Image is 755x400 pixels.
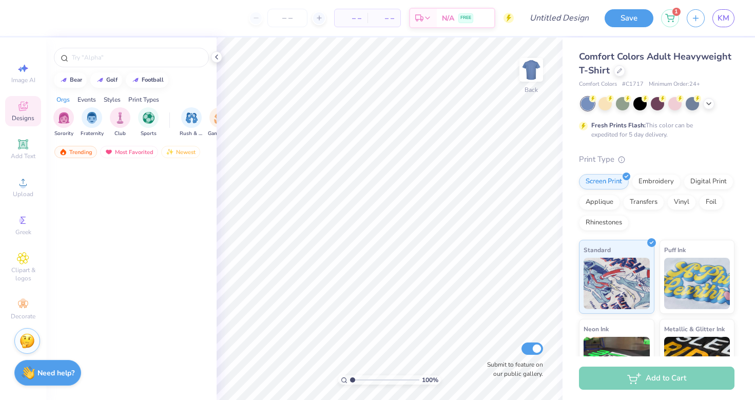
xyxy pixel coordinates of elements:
[104,95,121,104] div: Styles
[267,9,307,27] input: – –
[208,107,231,138] button: filter button
[37,368,74,378] strong: Need help?
[632,174,681,189] div: Embroidery
[591,121,646,129] strong: Fresh Prints Flash:
[584,258,650,309] img: Standard
[579,174,629,189] div: Screen Print
[579,154,734,165] div: Print Type
[605,9,653,27] button: Save
[53,107,74,138] button: filter button
[208,130,231,138] span: Game Day
[579,215,629,231] div: Rhinestones
[114,112,126,124] img: Club Image
[521,60,541,80] img: Back
[70,77,82,83] div: bear
[180,130,203,138] span: Rush & Bid
[208,107,231,138] div: filter for Game Day
[667,195,696,210] div: Vinyl
[623,195,664,210] div: Transfers
[161,146,200,158] div: Newest
[60,77,68,83] img: trend_line.gif
[11,152,35,160] span: Add Text
[13,190,33,198] span: Upload
[684,174,733,189] div: Digital Print
[664,244,686,255] span: Puff Ink
[96,77,104,83] img: trend_line.gif
[664,337,730,388] img: Metallic & Glitter Ink
[481,360,543,378] label: Submit to feature on our public gallery.
[90,72,122,88] button: golf
[180,107,203,138] div: filter for Rush & Bid
[15,228,31,236] span: Greek
[142,77,164,83] div: football
[214,112,226,124] img: Game Day Image
[131,77,140,83] img: trend_line.gif
[105,148,113,156] img: most_fav.gif
[126,72,168,88] button: football
[584,244,611,255] span: Standard
[591,121,718,139] div: This color can be expedited for 5 day delivery.
[141,130,157,138] span: Sports
[649,80,700,89] span: Minimum Order: 24 +
[584,323,609,334] span: Neon Ink
[78,95,96,104] div: Events
[460,14,471,22] span: FREE
[54,146,97,158] div: Trending
[422,375,438,385] span: 100 %
[59,148,67,156] img: trending.gif
[5,266,41,282] span: Clipart & logos
[672,8,681,16] span: 1
[53,107,74,138] div: filter for Sorority
[81,130,104,138] span: Fraternity
[699,195,723,210] div: Foil
[81,107,104,138] button: filter button
[54,130,73,138] span: Sorority
[579,80,617,89] span: Comfort Colors
[664,258,730,309] img: Puff Ink
[341,13,361,24] span: – –
[525,85,538,94] div: Back
[712,9,734,27] a: KM
[100,146,158,158] div: Most Favorited
[12,114,34,122] span: Designs
[664,323,725,334] span: Metallic & Glitter Ink
[442,13,454,24] span: N/A
[110,107,130,138] div: filter for Club
[584,337,650,388] img: Neon Ink
[718,12,729,24] span: KM
[114,130,126,138] span: Club
[58,112,70,124] img: Sorority Image
[56,95,70,104] div: Orgs
[138,107,159,138] div: filter for Sports
[54,72,87,88] button: bear
[180,107,203,138] button: filter button
[143,112,154,124] img: Sports Image
[11,312,35,320] span: Decorate
[579,195,620,210] div: Applique
[11,76,35,84] span: Image AI
[622,80,644,89] span: # C1717
[81,107,104,138] div: filter for Fraternity
[71,52,202,63] input: Try "Alpha"
[86,112,98,124] img: Fraternity Image
[128,95,159,104] div: Print Types
[579,50,731,77] span: Comfort Colors Adult Heavyweight T-Shirt
[138,107,159,138] button: filter button
[106,77,118,83] div: golf
[521,8,597,28] input: Untitled Design
[166,148,174,156] img: Newest.gif
[374,13,394,24] span: – –
[110,107,130,138] button: filter button
[186,112,198,124] img: Rush & Bid Image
